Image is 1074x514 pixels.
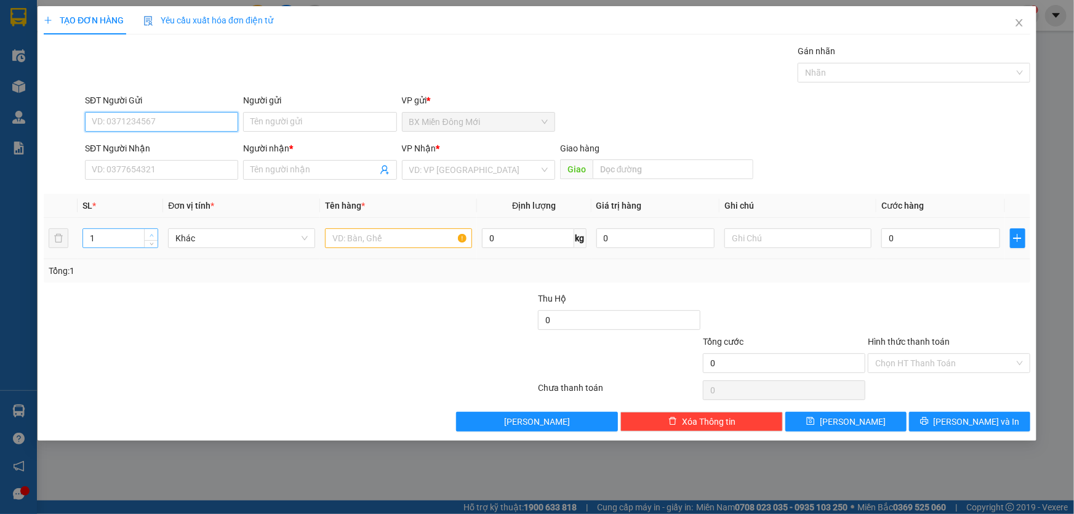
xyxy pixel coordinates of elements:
span: TẠO ĐƠN HÀNG [44,15,124,25]
span: Xóa Thông tin [682,415,735,428]
span: BX Miền Đông Mới [409,113,548,131]
input: Ghi Chú [724,228,872,248]
input: Dọc đường [593,159,753,179]
span: down [148,241,155,248]
input: VD: Bàn, Ghế [325,228,472,248]
span: Tên hàng [325,201,365,211]
span: Giá trị hàng [596,201,642,211]
div: Người gửi [243,94,396,107]
span: Increase Value [144,229,158,240]
span: Định lượng [512,201,556,211]
span: [PERSON_NAME] và In [934,415,1020,428]
span: SL [82,201,92,211]
span: Cước hàng [881,201,924,211]
span: Decrease Value [144,240,158,247]
span: Giao [560,159,593,179]
div: VP gửi [402,94,555,107]
span: plus [44,16,52,25]
div: SĐT Người Gửi [85,94,238,107]
div: Người nhận [243,142,396,155]
span: up [148,231,155,239]
span: Đơn vị tính [168,201,214,211]
div: Chưa thanh toán [537,381,702,403]
span: Thu Hộ [538,294,566,303]
span: close [1014,18,1024,28]
button: deleteXóa Thông tin [620,412,783,432]
span: printer [920,417,929,427]
button: [PERSON_NAME] [456,412,619,432]
span: plus [1011,233,1025,243]
label: Hình thức thanh toán [868,337,950,347]
span: Yêu cầu xuất hóa đơn điện tử [143,15,273,25]
button: delete [49,228,68,248]
button: printer[PERSON_NAME] và In [909,412,1030,432]
span: delete [668,417,677,427]
span: Tổng cước [703,337,743,347]
div: Tổng: 1 [49,264,415,278]
label: Gán nhãn [798,46,835,56]
span: Giao hàng [560,143,599,153]
span: user-add [380,165,390,175]
span: [PERSON_NAME] [504,415,570,428]
button: save[PERSON_NAME] [785,412,907,432]
span: kg [574,228,587,248]
span: Khác [175,229,308,247]
div: SĐT Người Nhận [85,142,238,155]
span: save [806,417,815,427]
span: VP Nhận [402,143,436,153]
button: Close [1002,6,1036,41]
input: 0 [596,228,715,248]
th: Ghi chú [719,194,876,218]
img: icon [143,16,153,26]
span: [PERSON_NAME] [820,415,886,428]
button: plus [1010,228,1025,248]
